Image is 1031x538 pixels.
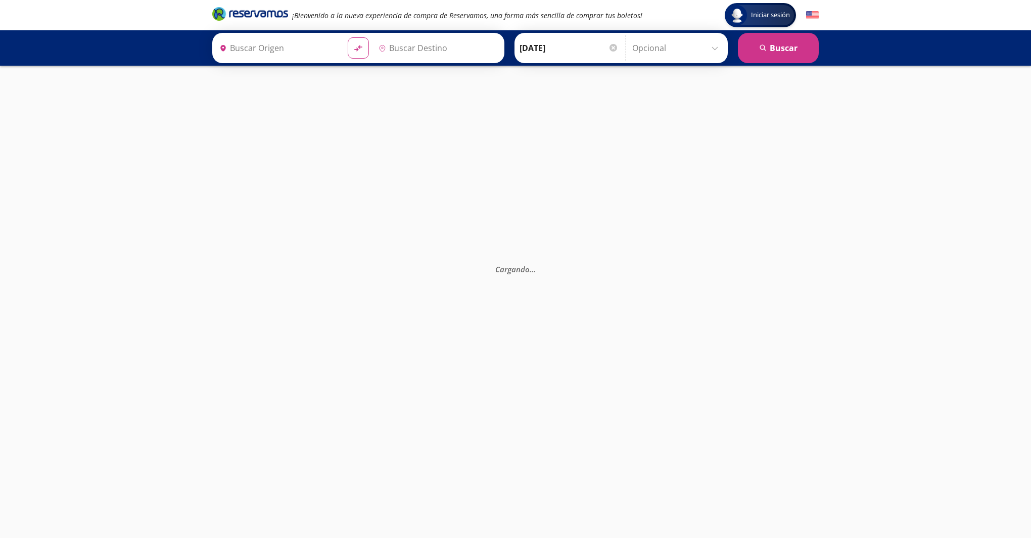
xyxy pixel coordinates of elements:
[738,33,819,63] button: Buscar
[532,264,534,274] span: .
[806,9,819,22] button: English
[212,6,288,24] a: Brand Logo
[530,264,532,274] span: .
[212,6,288,21] i: Brand Logo
[747,10,794,20] span: Iniciar sesión
[292,11,642,20] em: ¡Bienvenido a la nueva experiencia de compra de Reservamos, una forma más sencilla de comprar tus...
[374,35,499,61] input: Buscar Destino
[534,264,536,274] span: .
[520,35,619,61] input: Elegir Fecha
[632,35,723,61] input: Opcional
[215,35,340,61] input: Buscar Origen
[495,264,536,274] em: Cargando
